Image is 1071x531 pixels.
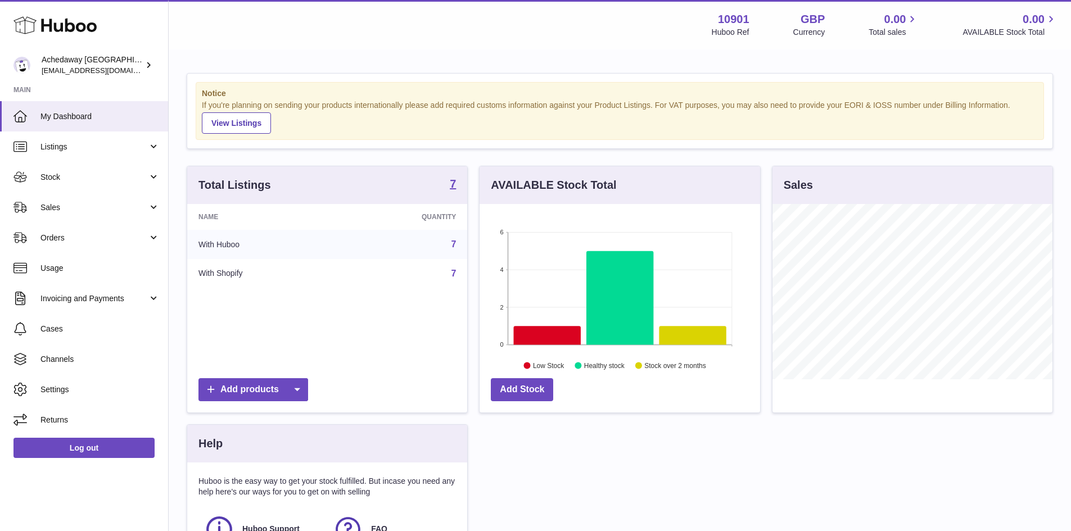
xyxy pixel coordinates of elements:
a: Log out [13,438,155,458]
span: Usage [40,263,160,274]
div: If you're planning on sending your products internationally please add required customs informati... [202,100,1038,134]
p: Huboo is the easy way to get your stock fulfilled. But incase you need any help here's our ways f... [198,476,456,497]
a: Add Stock [491,378,553,401]
text: 2 [500,303,504,310]
span: AVAILABLE Stock Total [962,27,1058,38]
h3: AVAILABLE Stock Total [491,178,616,193]
a: 7 [451,239,456,249]
div: Huboo Ref [712,27,749,38]
text: 4 [500,266,504,273]
a: 0.00 AVAILABLE Stock Total [962,12,1058,38]
span: 0.00 [1023,12,1045,27]
td: With Shopify [187,259,338,288]
span: Returns [40,415,160,425]
h3: Sales [784,178,813,193]
text: Healthy stock [584,361,625,369]
h3: Help [198,436,223,451]
span: Settings [40,384,160,395]
strong: 10901 [718,12,749,27]
text: 6 [500,229,504,235]
strong: Notice [202,88,1038,99]
span: Total sales [869,27,919,38]
span: Cases [40,324,160,334]
th: Name [187,204,338,230]
span: Invoicing and Payments [40,293,148,304]
td: With Huboo [187,230,338,259]
strong: 7 [450,178,456,189]
div: Achedaway [GEOGRAPHIC_DATA] [42,55,143,76]
span: Listings [40,142,148,152]
span: Sales [40,202,148,213]
img: admin@newpb.co.uk [13,57,30,74]
th: Quantity [338,204,468,230]
a: 0.00 Total sales [869,12,919,38]
a: Add products [198,378,308,401]
text: Stock over 2 months [645,361,706,369]
span: [EMAIL_ADDRESS][DOMAIN_NAME] [42,66,165,75]
a: 7 [450,178,456,192]
strong: GBP [801,12,825,27]
span: Channels [40,354,160,365]
a: 7 [451,269,456,278]
span: 0.00 [884,12,906,27]
text: Low Stock [533,361,564,369]
text: 0 [500,341,504,348]
div: Currency [793,27,825,38]
a: View Listings [202,112,271,134]
span: Orders [40,233,148,243]
span: My Dashboard [40,111,160,122]
span: Stock [40,172,148,183]
h3: Total Listings [198,178,271,193]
